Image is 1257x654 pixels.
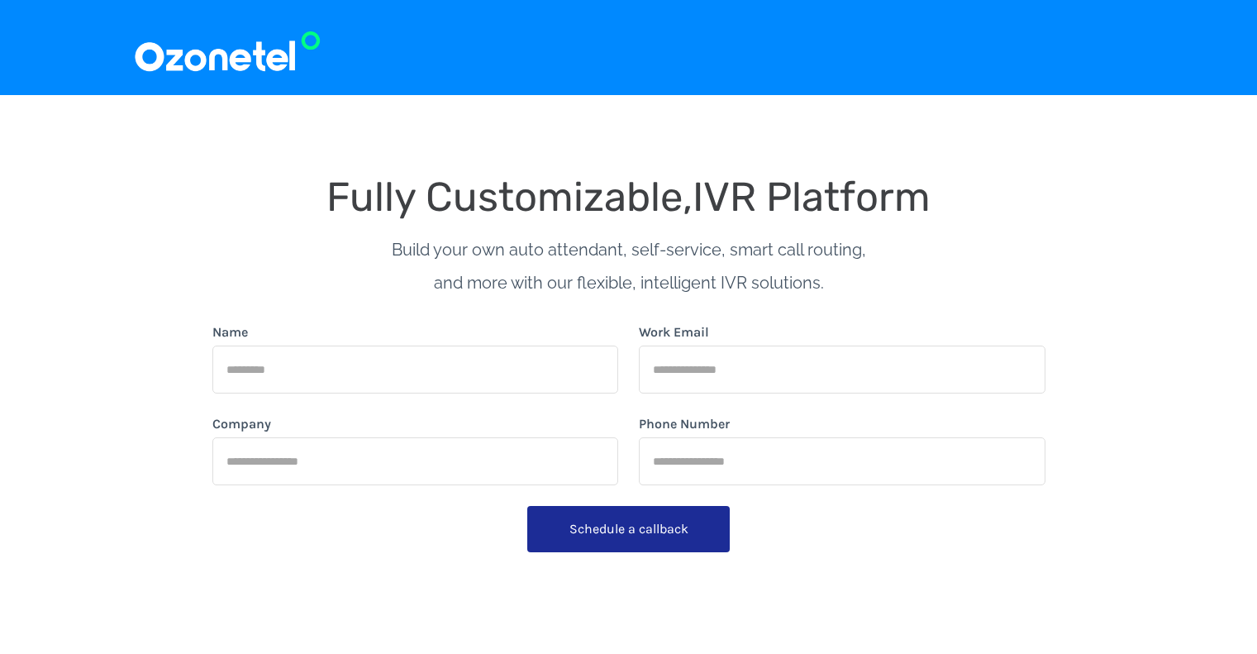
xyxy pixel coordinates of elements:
label: Name [212,322,248,342]
span: and more with our flexible, intelligent IVR solutions. [434,273,824,293]
form: form [212,322,1045,573]
button: Schedule a callback [527,506,730,552]
label: Phone Number [639,414,730,434]
span: Build your own auto attendant, self-service, smart call routing, [392,240,866,260]
span: IVR Platform [693,173,931,221]
label: Work Email [639,322,709,342]
label: Company [212,414,271,434]
span: Schedule a callback [569,521,688,537]
span: Fully Customizable, [326,173,693,221]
